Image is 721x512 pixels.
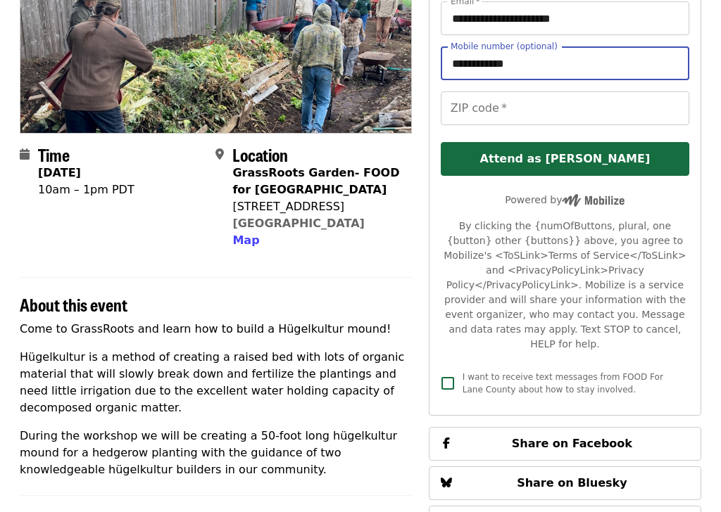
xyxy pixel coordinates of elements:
span: I want to receive text messages from FOOD For Lane County about how to stay involved. [463,372,663,395]
span: Share on Bluesky [517,476,627,489]
button: Map [232,232,259,249]
a: [GEOGRAPHIC_DATA] [232,217,364,230]
input: Mobile number (optional) [441,46,689,80]
button: Share on Bluesky [429,466,701,500]
div: [STREET_ADDRESS] [232,198,400,215]
button: Share on Facebook [429,427,701,461]
span: About this event [20,292,127,316]
input: ZIP code [441,91,689,125]
i: map-marker-alt icon [215,148,224,161]
span: Share on Facebook [512,437,632,450]
p: Hügelkultur is a method of creating a raised bed with lots of organic material that will slowly b... [20,349,412,416]
i: calendar icon [20,148,30,161]
p: Come to GrassRoots and learn how to build a Hügelkultur mound! [20,321,412,338]
img: Powered by Mobilize [562,194,625,207]
button: Attend as [PERSON_NAME] [441,142,689,176]
span: Map [232,233,259,247]
span: Powered by [505,194,625,205]
strong: [DATE] [38,166,81,179]
div: 10am – 1pm PDT [38,181,134,198]
span: Location [232,142,288,167]
div: By clicking the {numOfButtons, plural, one {button} other {buttons}} above, you agree to Mobilize... [441,219,689,352]
strong: GrassRoots Garden- FOOD for [GEOGRAPHIC_DATA] [232,166,399,196]
input: Email [441,1,689,35]
p: During the workshop we will be creating a 50-foot long hügelkultur mound for a hedgerow planting ... [20,428,412,478]
span: Time [38,142,70,167]
label: Mobile number (optional) [451,42,558,51]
